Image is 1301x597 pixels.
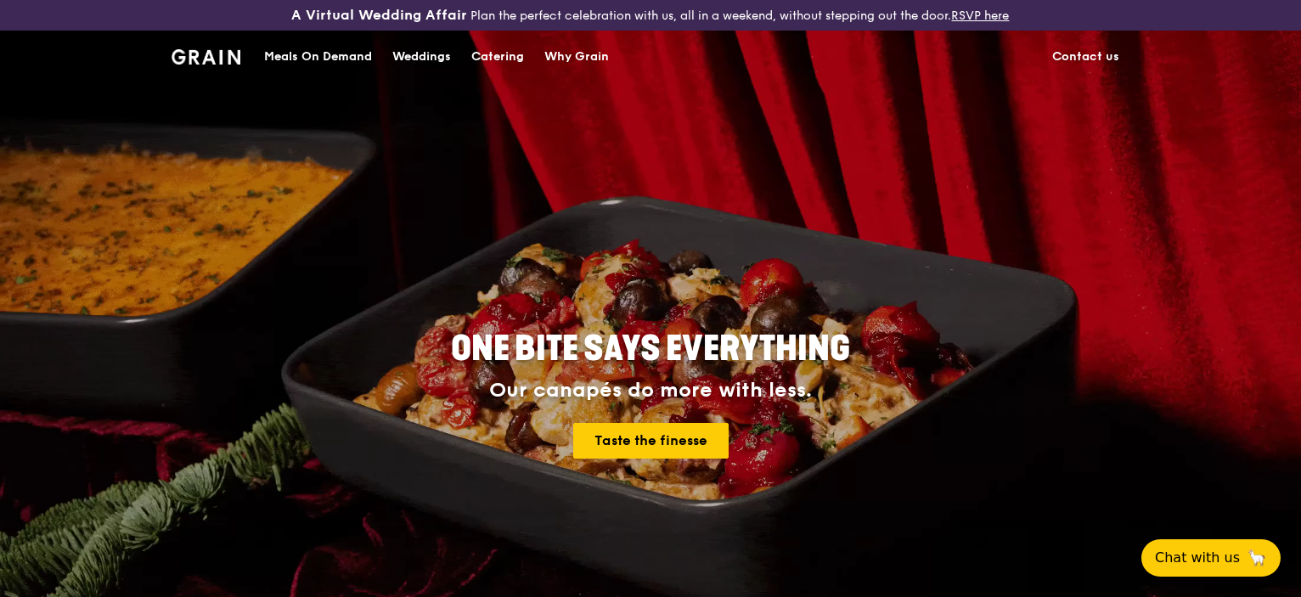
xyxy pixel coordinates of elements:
div: Why Grain [544,31,609,82]
div: Catering [471,31,524,82]
div: Weddings [392,31,451,82]
span: 🦙 [1247,548,1267,568]
h3: A Virtual Wedding Affair [291,7,467,24]
a: Catering [461,31,534,82]
span: Chat with us [1155,548,1240,568]
span: ONE BITE SAYS EVERYTHING [451,329,850,369]
button: Chat with us🦙 [1141,539,1281,577]
a: Contact us [1042,31,1129,82]
a: Weddings [382,31,461,82]
div: Plan the perfect celebration with us, all in a weekend, without stepping out the door. [217,7,1084,24]
img: Grain [172,49,240,65]
div: Our canapés do more with less. [345,379,956,403]
a: Why Grain [534,31,619,82]
a: GrainGrain [172,30,240,81]
a: RSVP here [951,8,1009,23]
div: Meals On Demand [264,31,372,82]
a: Taste the finesse [573,423,729,459]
